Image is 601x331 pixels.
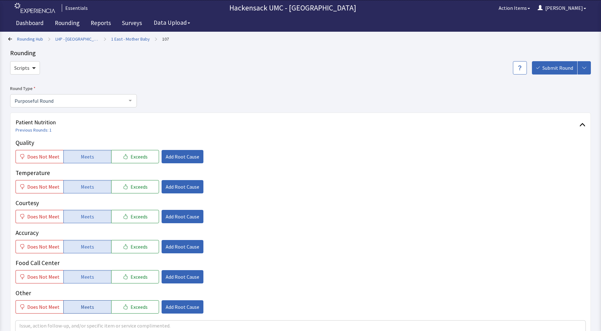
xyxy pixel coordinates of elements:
[131,303,148,311] span: Exceeds
[15,3,55,13] img: experiencia_logo.png
[16,198,585,208] p: Courtesy
[81,303,94,311] span: Meets
[131,243,148,250] span: Exceeds
[111,270,159,283] button: Exceeds
[63,150,111,163] button: Meets
[162,270,203,283] button: Add Root Cause
[48,33,50,45] span: >
[10,61,40,75] button: Scripts
[62,4,88,12] div: Essentials
[16,150,63,163] button: Does Not Meet
[50,16,84,32] a: Rounding
[63,180,111,193] button: Meets
[13,97,124,104] span: Purposeful Round
[63,300,111,314] button: Meets
[16,300,63,314] button: Does Not Meet
[16,228,585,237] p: Accuracy
[81,243,94,250] span: Meets
[16,210,63,223] button: Does Not Meet
[166,213,199,220] span: Add Root Cause
[27,153,60,160] span: Does Not Meet
[16,168,585,178] p: Temperature
[11,16,48,32] a: Dashboard
[111,240,159,253] button: Exceeds
[131,213,148,220] span: Exceeds
[111,210,159,223] button: Exceeds
[534,2,590,14] button: [PERSON_NAME]
[162,300,203,314] button: Add Root Cause
[166,243,199,250] span: Add Root Cause
[16,180,63,193] button: Does Not Meet
[14,64,29,72] span: Scripts
[131,183,148,191] span: Exceeds
[27,303,60,311] span: Does Not Meet
[166,273,199,281] span: Add Root Cause
[10,85,137,92] label: Round Type
[542,64,573,72] span: Submit Round
[16,258,585,268] p: Food Call Center
[55,36,99,42] a: LHP - [GEOGRAPHIC_DATA]
[63,240,111,253] button: Meets
[16,127,52,133] a: Previous Rounds: 1
[81,153,94,160] span: Meets
[27,213,60,220] span: Does Not Meet
[86,16,116,32] a: Reports
[63,210,111,223] button: Meets
[16,240,63,253] button: Does Not Meet
[27,273,60,281] span: Does Not Meet
[166,303,199,311] span: Add Root Cause
[111,150,159,163] button: Exceeds
[166,183,199,191] span: Add Root Cause
[16,270,63,283] button: Does Not Meet
[16,138,585,147] p: Quality
[162,180,203,193] button: Add Root Cause
[81,213,94,220] span: Meets
[81,183,94,191] span: Meets
[111,180,159,193] button: Exceeds
[111,300,159,314] button: Exceeds
[17,36,43,42] a: Rounding Hub
[155,33,157,45] span: >
[162,150,203,163] button: Add Root Cause
[166,153,199,160] span: Add Root Cause
[131,153,148,160] span: Exceeds
[162,210,203,223] button: Add Root Cause
[495,2,534,14] button: Action Items
[104,33,106,45] span: >
[131,273,148,281] span: Exceeds
[63,270,111,283] button: Meets
[27,183,60,191] span: Does Not Meet
[532,61,577,75] button: Submit Round
[81,273,94,281] span: Meets
[111,36,150,42] a: 1 East - Mother Baby
[16,118,579,127] span: Patient Nutrition
[117,16,147,32] a: Surveys
[162,240,203,253] button: Add Root Cause
[16,289,585,298] p: Other
[90,3,495,13] p: Hackensack UMC - [GEOGRAPHIC_DATA]
[162,36,169,42] a: 107
[10,49,591,57] div: Rounding
[27,243,60,250] span: Does Not Meet
[150,17,194,29] button: Data Upload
